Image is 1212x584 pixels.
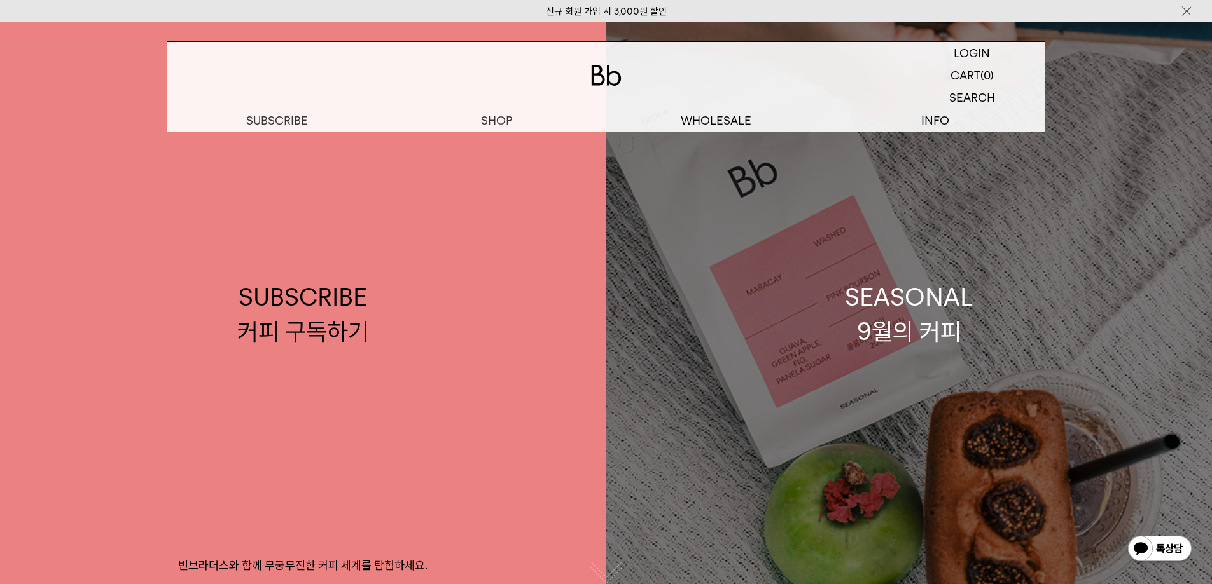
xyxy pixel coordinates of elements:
[980,64,994,86] p: (0)
[949,86,995,109] p: SEARCH
[606,109,826,132] p: WHOLESALE
[951,64,980,86] p: CART
[899,64,1045,86] a: CART (0)
[1127,534,1193,565] img: 카카오톡 채널 1:1 채팅 버튼
[899,42,1045,64] a: LOGIN
[387,109,606,132] a: SHOP
[167,109,387,132] a: SUBSCRIBE
[591,65,622,86] img: 로고
[826,109,1045,132] p: INFO
[954,42,990,64] p: LOGIN
[546,6,667,17] a: 신규 회원 가입 시 3,000원 할인
[845,280,973,348] div: SEASONAL 9월의 커피
[237,280,369,348] div: SUBSCRIBE 커피 구독하기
